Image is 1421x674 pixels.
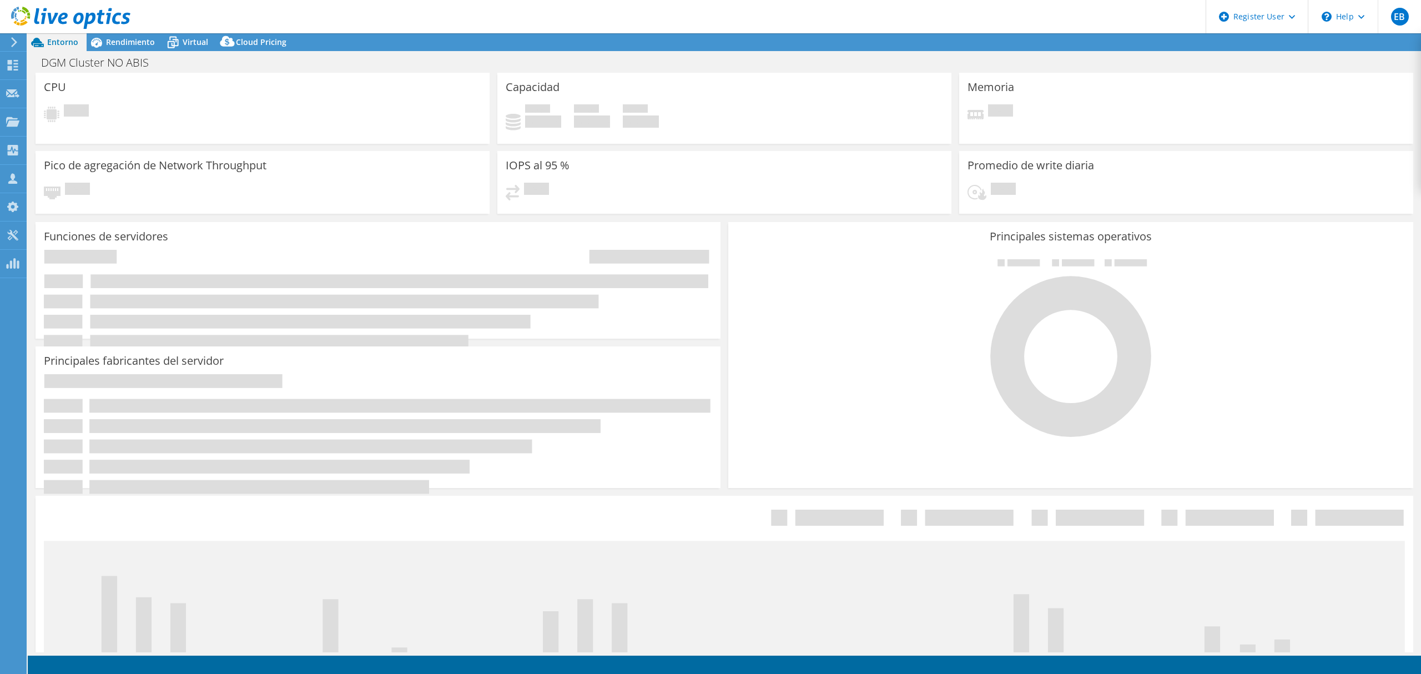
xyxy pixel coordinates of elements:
h3: Principales fabricantes del servidor [44,355,224,367]
h3: IOPS al 95 % [506,159,570,172]
h3: Principales sistemas operativos [737,230,1405,243]
svg: \n [1322,12,1332,22]
span: Libre [574,104,599,115]
h4: 0 GiB [623,115,659,128]
span: Pendiente [64,104,89,119]
h3: Pico de agregación de Network Throughput [44,159,266,172]
span: Pendiente [991,183,1016,198]
span: Pendiente [524,183,549,198]
span: Total [623,104,648,115]
span: Virtual [183,37,208,47]
span: Pendiente [65,183,90,198]
h1: DGM Cluster NO ABIS [36,57,166,69]
h4: 0 GiB [574,115,610,128]
span: Pendiente [988,104,1013,119]
h3: Funciones de servidores [44,230,168,243]
h3: CPU [44,81,66,93]
h3: Capacidad [506,81,560,93]
span: EB [1391,8,1409,26]
span: Used [525,104,550,115]
h4: 0 GiB [525,115,561,128]
span: Entorno [47,37,78,47]
span: Cloud Pricing [236,37,286,47]
h3: Memoria [968,81,1014,93]
h3: Promedio de write diaria [968,159,1094,172]
span: Rendimiento [106,37,155,47]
